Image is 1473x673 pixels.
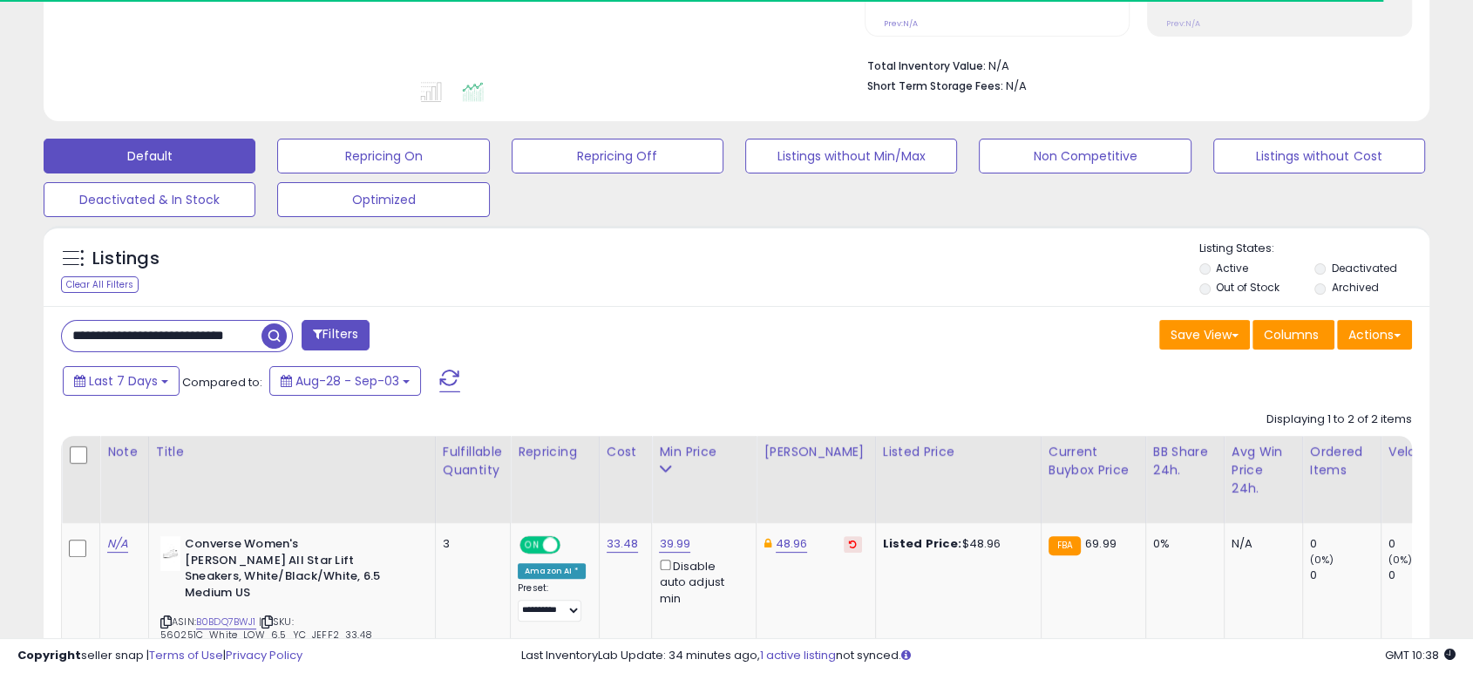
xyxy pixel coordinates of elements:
strong: Copyright [17,647,81,663]
b: Listed Price: [883,535,962,552]
div: Clear All Filters [61,276,139,293]
div: [PERSON_NAME] [764,443,867,461]
div: Repricing [518,443,592,461]
span: Columns [1264,326,1319,343]
a: Terms of Use [149,647,223,663]
div: 0% [1153,536,1211,552]
p: Listing States: [1199,241,1429,257]
a: 48.96 [776,535,808,553]
div: Velocity [1388,443,1452,461]
div: 0 [1310,568,1381,583]
div: $48.96 [883,536,1028,552]
div: Last InventoryLab Update: 34 minutes ago, not synced. [521,648,1456,664]
button: Filters [302,320,370,350]
div: 0 [1310,536,1381,552]
button: Default [44,139,255,173]
div: Amazon AI * [518,563,586,579]
label: Deactivated [1332,261,1397,275]
button: Optimized [277,182,489,217]
button: Repricing Off [512,139,723,173]
span: | SKU: 560251C_White_LOW_6.5_YC_JEFF2_33.48 [160,615,372,641]
div: Avg Win Price 24h. [1232,443,1295,498]
div: Title [156,443,428,461]
h5: Listings [92,247,160,271]
button: Listings without Min/Max [745,139,957,173]
div: Current Buybox Price [1049,443,1138,479]
div: Listed Price [883,443,1034,461]
div: 0 [1388,568,1459,583]
div: Note [107,443,141,461]
label: Archived [1332,280,1379,295]
div: 3 [443,536,497,552]
span: ON [521,538,543,553]
span: Aug-28 - Sep-03 [295,372,399,390]
b: Converse Women's [PERSON_NAME] All Star Lift Sneakers, White/Black/White, 6.5 Medium US [185,536,397,605]
div: Disable auto adjust min [659,556,743,607]
button: Deactivated & In Stock [44,182,255,217]
div: N/A [1232,536,1289,552]
button: Aug-28 - Sep-03 [269,366,421,396]
button: Save View [1159,320,1250,350]
div: seller snap | | [17,648,302,664]
div: 0 [1388,536,1459,552]
small: (0%) [1388,553,1413,567]
button: Last 7 Days [63,366,180,396]
small: FBA [1049,536,1081,555]
label: Active [1216,261,1248,275]
label: Out of Stock [1216,280,1280,295]
span: Last 7 Days [89,372,158,390]
a: Privacy Policy [226,647,302,663]
small: (0%) [1310,553,1334,567]
button: Repricing On [277,139,489,173]
a: 1 active listing [760,647,836,663]
a: B0BDQ7BWJ1 [196,615,256,629]
button: Non Competitive [979,139,1191,173]
button: Actions [1337,320,1412,350]
div: Preset: [518,582,586,622]
div: Ordered Items [1310,443,1374,479]
img: 21OdJ99HTCL._SL40_.jpg [160,536,180,571]
div: Displaying 1 to 2 of 2 items [1266,411,1412,428]
div: Cost [607,443,645,461]
div: Min Price [659,443,749,461]
div: Fulfillable Quantity [443,443,503,479]
span: 2025-09-11 10:38 GMT [1385,647,1456,663]
a: N/A [107,535,128,553]
a: 39.99 [659,535,690,553]
button: Columns [1252,320,1334,350]
span: OFF [558,538,586,553]
span: Compared to: [182,374,262,391]
a: 33.48 [607,535,639,553]
div: BB Share 24h. [1153,443,1217,479]
button: Listings without Cost [1213,139,1425,173]
span: 69.99 [1085,535,1117,552]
